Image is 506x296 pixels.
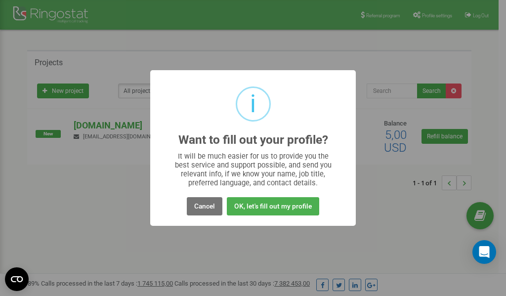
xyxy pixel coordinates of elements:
div: Open Intercom Messenger [472,240,496,264]
button: OK, let's fill out my profile [227,197,319,215]
div: It will be much easier for us to provide you the best service and support possible, and send you ... [170,152,337,187]
h2: Want to fill out your profile? [178,133,328,147]
button: Cancel [187,197,222,215]
button: Open CMP widget [5,267,29,291]
div: i [250,88,256,120]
